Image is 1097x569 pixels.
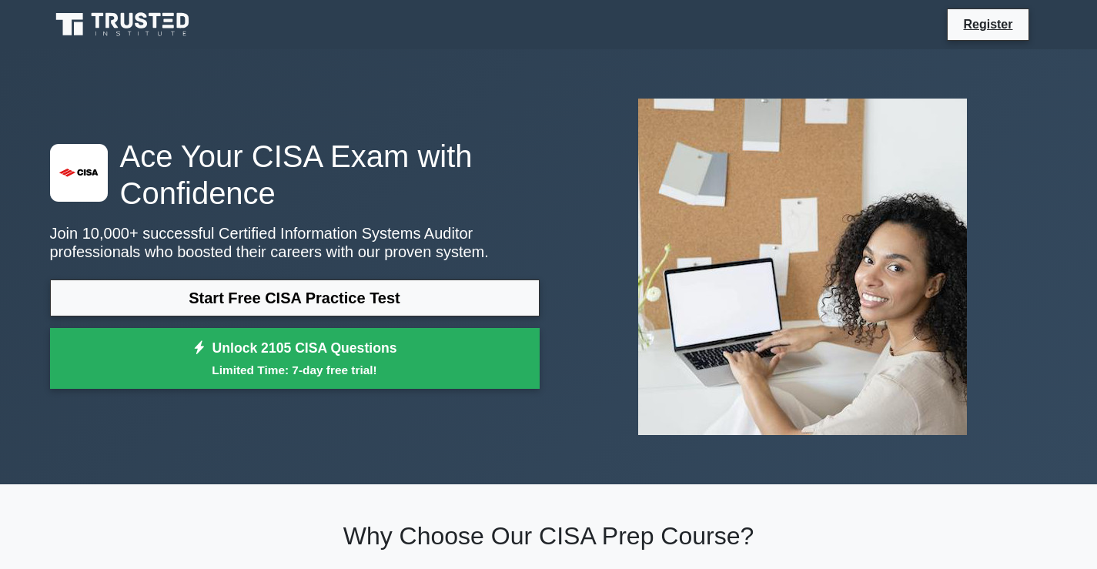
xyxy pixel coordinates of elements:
[954,15,1022,34] a: Register
[50,224,540,261] p: Join 10,000+ successful Certified Information Systems Auditor professionals who boosted their car...
[69,361,520,379] small: Limited Time: 7-day free trial!
[50,521,1048,551] h2: Why Choose Our CISA Prep Course?
[50,279,540,316] a: Start Free CISA Practice Test
[50,328,540,390] a: Unlock 2105 CISA QuestionsLimited Time: 7-day free trial!
[50,138,540,212] h1: Ace Your CISA Exam with Confidence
